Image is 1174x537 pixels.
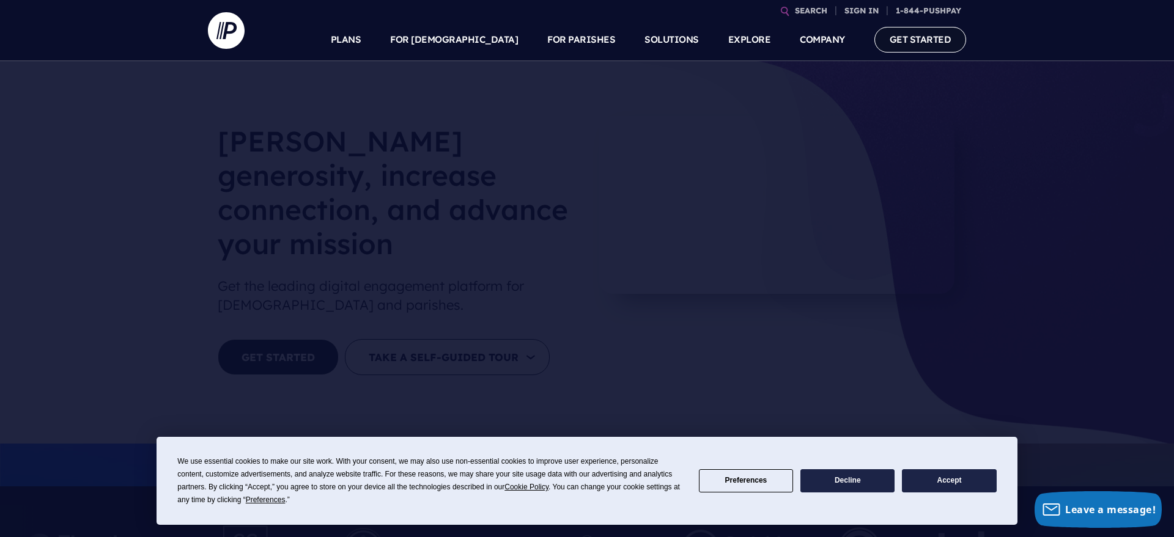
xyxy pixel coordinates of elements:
div: Cookie Consent Prompt [157,437,1017,525]
a: COMPANY [800,18,845,61]
span: Preferences [246,495,286,504]
button: Accept [902,469,996,493]
a: PLANS [331,18,361,61]
button: Leave a message! [1035,491,1162,528]
a: FOR [DEMOGRAPHIC_DATA] [390,18,518,61]
button: Preferences [699,469,793,493]
button: Decline [800,469,895,493]
span: Leave a message! [1065,503,1156,516]
a: FOR PARISHES [547,18,615,61]
a: GET STARTED [874,27,967,52]
a: SOLUTIONS [644,18,699,61]
a: EXPLORE [728,18,771,61]
div: We use essential cookies to make our site work. With your consent, we may also use non-essential ... [177,455,684,506]
span: Cookie Policy [504,483,548,491]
